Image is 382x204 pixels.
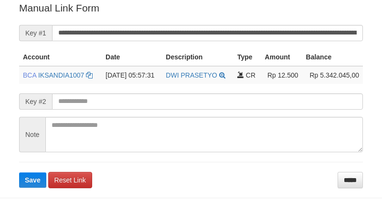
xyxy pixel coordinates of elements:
[38,71,85,79] a: IKSANDIA1007
[261,66,302,84] td: Rp 12.500
[102,48,162,66] th: Date
[86,71,93,79] a: Copy IKSANDIA1007 to clipboard
[19,48,102,66] th: Account
[166,71,217,79] a: DWI PRASETYO
[162,48,233,66] th: Description
[48,172,92,188] a: Reset Link
[102,66,162,84] td: [DATE] 05:57:31
[246,71,255,79] span: CR
[19,93,52,110] span: Key #2
[19,172,46,188] button: Save
[54,176,86,184] span: Reset Link
[25,176,41,184] span: Save
[302,66,363,84] td: Rp 5.342.045,00
[261,48,302,66] th: Amount
[19,117,45,152] span: Note
[302,48,363,66] th: Balance
[23,71,36,79] span: BCA
[19,1,363,15] p: Manual Link Form
[233,48,261,66] th: Type
[19,25,52,41] span: Key #1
